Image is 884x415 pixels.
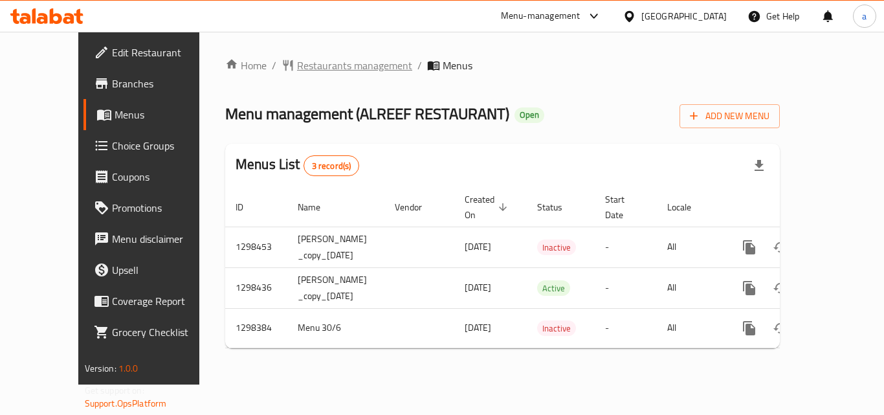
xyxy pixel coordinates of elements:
[83,254,226,286] a: Upsell
[724,188,868,227] th: Actions
[83,99,226,130] a: Menus
[112,76,215,91] span: Branches
[83,317,226,348] a: Grocery Checklist
[112,169,215,185] span: Coupons
[83,37,226,68] a: Edit Restaurant
[765,313,796,344] button: Change Status
[83,68,226,99] a: Branches
[657,308,724,348] td: All
[765,273,796,304] button: Change Status
[272,58,276,73] li: /
[85,382,144,399] span: Get support on:
[304,160,359,172] span: 3 record(s)
[83,286,226,317] a: Coverage Report
[282,58,412,73] a: Restaurants management
[537,321,576,336] span: Inactive
[862,9,867,23] span: a
[417,58,422,73] li: /
[225,308,287,348] td: 1298384
[304,155,360,176] div: Total records count
[537,320,576,336] div: Inactive
[83,223,226,254] a: Menu disclaimer
[85,360,116,377] span: Version:
[465,319,491,336] span: [DATE]
[537,199,579,215] span: Status
[225,227,287,267] td: 1298453
[225,58,780,73] nav: breadcrumb
[112,138,215,153] span: Choice Groups
[112,231,215,247] span: Menu disclaimer
[225,267,287,308] td: 1298436
[765,232,796,263] button: Change Status
[225,99,509,128] span: Menu management ( ALREEF RESTAURANT )
[667,199,708,215] span: Locale
[657,227,724,267] td: All
[443,58,472,73] span: Menus
[287,267,384,308] td: [PERSON_NAME] _copy_[DATE]
[465,238,491,255] span: [DATE]
[112,262,215,278] span: Upsell
[287,227,384,267] td: [PERSON_NAME] _copy_[DATE]
[465,192,511,223] span: Created On
[112,200,215,216] span: Promotions
[115,107,215,122] span: Menus
[734,273,765,304] button: more
[514,107,544,123] div: Open
[112,293,215,309] span: Coverage Report
[690,108,769,124] span: Add New Menu
[225,188,868,348] table: enhanced table
[395,199,439,215] span: Vendor
[595,308,657,348] td: -
[118,360,138,377] span: 1.0.0
[657,267,724,308] td: All
[85,395,167,412] a: Support.OpsPlatform
[236,155,359,176] h2: Menus List
[537,281,570,296] span: Active
[744,150,775,181] div: Export file
[641,9,727,23] div: [GEOGRAPHIC_DATA]
[537,240,576,255] span: Inactive
[537,280,570,296] div: Active
[83,130,226,161] a: Choice Groups
[83,192,226,223] a: Promotions
[112,45,215,60] span: Edit Restaurant
[595,267,657,308] td: -
[595,227,657,267] td: -
[680,104,780,128] button: Add New Menu
[605,192,641,223] span: Start Date
[225,58,267,73] a: Home
[297,58,412,73] span: Restaurants management
[298,199,337,215] span: Name
[287,308,384,348] td: Menu 30/6
[734,313,765,344] button: more
[465,279,491,296] span: [DATE]
[83,161,226,192] a: Coupons
[501,8,580,24] div: Menu-management
[514,109,544,120] span: Open
[112,324,215,340] span: Grocery Checklist
[734,232,765,263] button: more
[236,199,260,215] span: ID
